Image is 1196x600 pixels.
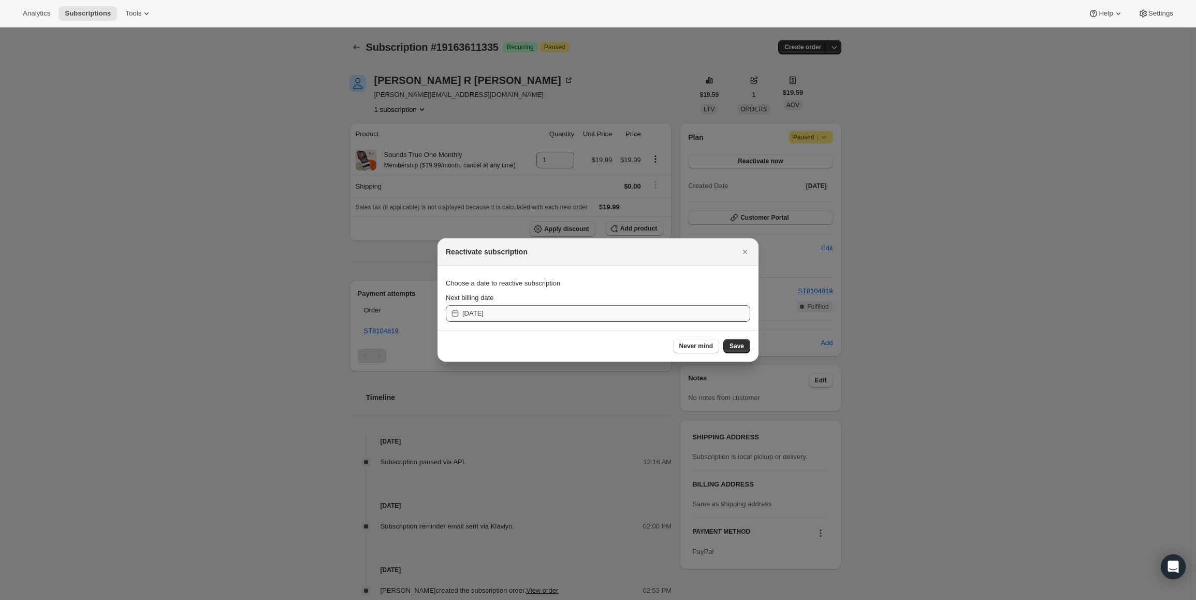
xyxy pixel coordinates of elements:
[1148,9,1173,18] span: Settings
[1161,554,1186,579] div: Open Intercom Messenger
[1099,9,1113,18] span: Help
[730,342,744,350] span: Save
[723,339,750,353] button: Save
[1132,6,1179,21] button: Settings
[23,9,50,18] span: Analytics
[679,342,713,350] span: Never mind
[17,6,56,21] button: Analytics
[446,247,528,257] h2: Reactivate subscription
[446,294,494,302] span: Next billing date
[119,6,158,21] button: Tools
[673,339,719,353] button: Never mind
[1082,6,1129,21] button: Help
[738,245,752,259] button: Close
[59,6,117,21] button: Subscriptions
[125,9,141,18] span: Tools
[65,9,111,18] span: Subscriptions
[446,274,750,293] div: Choose a date to reactive subscription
